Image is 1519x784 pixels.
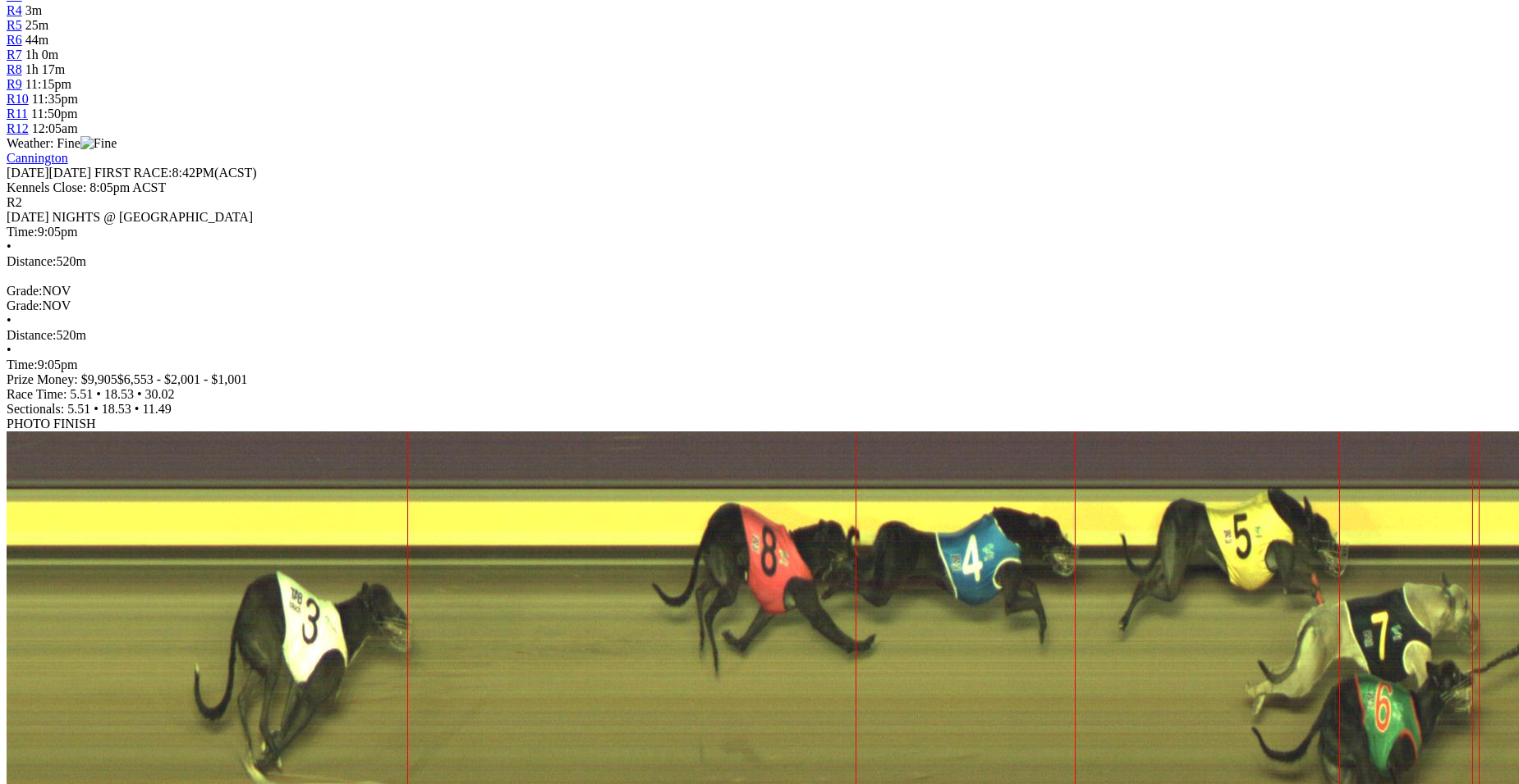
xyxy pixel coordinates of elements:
span: 11:50pm [31,107,77,121]
a: R9 [7,77,22,91]
a: R8 [7,62,22,76]
a: R12 [7,121,29,135]
span: PHOTO FINISH [7,417,96,431]
a: R5 [7,18,22,32]
span: • [137,387,142,401]
span: • [7,343,11,357]
div: NOV [7,284,1512,299]
span: 11:35pm [32,92,78,106]
div: 520m [7,328,1512,343]
span: Grade: [7,284,43,298]
span: • [7,239,11,253]
span: 18.53 [104,387,134,401]
span: 5.51 [67,402,90,416]
a: R4 [7,3,22,17]
span: 5.51 [70,387,93,401]
span: Sectionals: [7,402,64,416]
a: R6 [7,33,22,47]
span: 11.49 [142,402,171,416]
span: [DATE] [7,166,91,180]
span: 3m [25,3,42,17]
div: Kennels Close: 8:05pm ACST [7,180,1512,195]
span: 30.02 [145,387,175,401]
span: 1h 0m [25,48,58,62]
span: • [135,402,140,416]
span: Time: [7,358,38,371]
span: Race Time: [7,387,67,401]
span: • [94,402,99,416]
span: $6,553 - $2,001 - $1,001 [117,372,248,386]
span: R2 [7,195,22,209]
a: R11 [7,107,28,121]
span: Grade: [7,299,43,312]
div: [DATE] NIGHTS @ [GEOGRAPHIC_DATA] [7,210,1512,225]
span: 44m [25,33,48,47]
span: Time: [7,225,38,239]
a: Cannington [7,151,68,165]
span: 1h 17m [25,62,65,76]
div: 9:05pm [7,225,1512,239]
span: FIRST RACE: [94,166,172,180]
span: 18.53 [102,402,131,416]
span: • [7,313,11,327]
span: Distance: [7,328,56,342]
span: Distance: [7,254,56,268]
a: R7 [7,48,22,62]
span: 8:42PM(ACST) [94,166,257,180]
div: NOV [7,299,1512,313]
span: [DATE] [7,166,49,180]
div: 9:05pm [7,358,1512,372]
span: 25m [25,18,48,32]
div: 520m [7,254,1512,269]
span: Weather: Fine [7,136,117,150]
span: 12:05am [32,121,78,135]
img: Fine [80,136,117,151]
a: R10 [7,92,29,106]
span: • [96,387,101,401]
div: Prize Money: $9,905 [7,372,1512,387]
span: 11:15pm [25,77,71,91]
